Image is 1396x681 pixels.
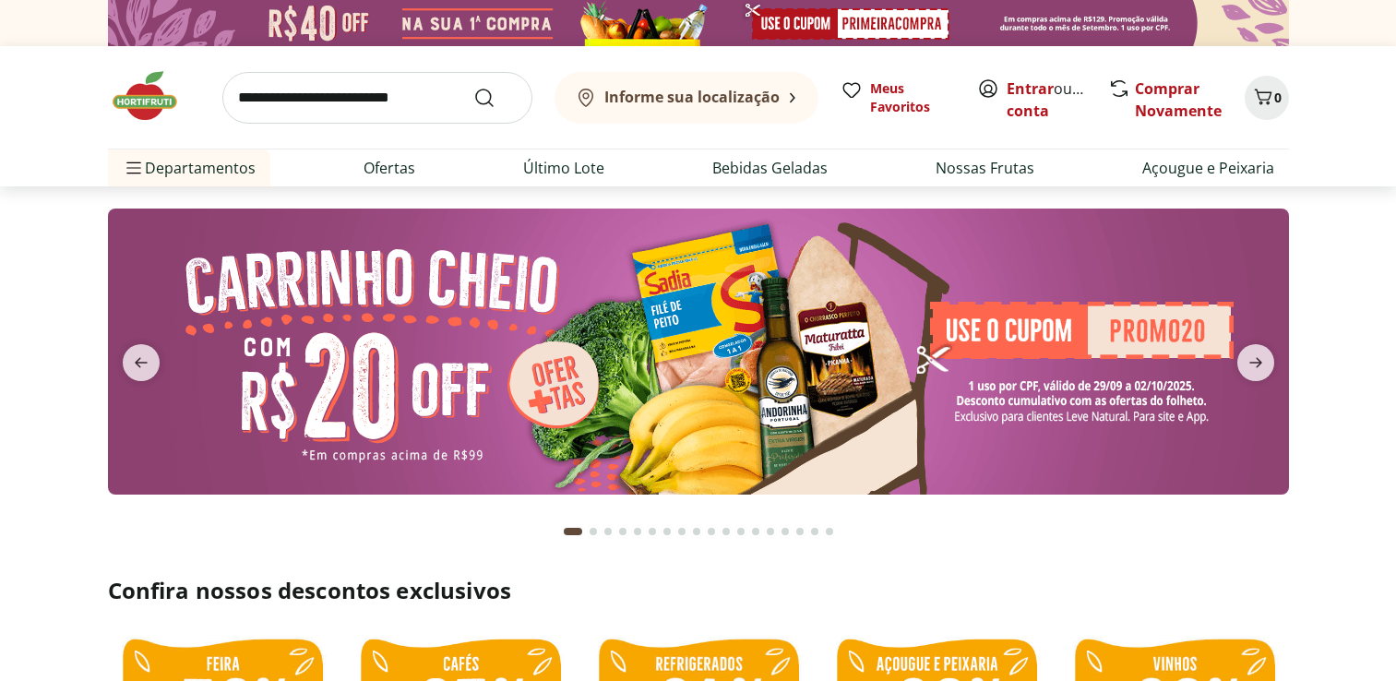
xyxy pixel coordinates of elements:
[870,79,955,116] span: Meus Favoritos
[1007,78,1089,122] span: ou
[364,157,415,179] a: Ofertas
[822,509,837,554] button: Go to page 18 from fs-carousel
[793,509,807,554] button: Go to page 16 from fs-carousel
[615,509,630,554] button: Go to page 4 from fs-carousel
[689,509,704,554] button: Go to page 9 from fs-carousel
[604,87,780,107] b: Informe sua localização
[748,509,763,554] button: Go to page 13 from fs-carousel
[778,509,793,554] button: Go to page 15 from fs-carousel
[704,509,719,554] button: Go to page 10 from fs-carousel
[1245,76,1289,120] button: Carrinho
[108,576,1289,605] h2: Confira nossos descontos exclusivos
[1135,78,1222,121] a: Comprar Novamente
[1223,344,1289,381] button: next
[123,146,256,190] span: Departamentos
[108,209,1289,495] img: cupom
[560,509,586,554] button: Current page from fs-carousel
[108,68,200,124] img: Hortifruti
[936,157,1034,179] a: Nossas Frutas
[555,72,818,124] button: Informe sua localização
[473,87,518,109] button: Submit Search
[841,79,955,116] a: Meus Favoritos
[523,157,604,179] a: Último Lote
[222,72,532,124] input: search
[630,509,645,554] button: Go to page 5 from fs-carousel
[108,344,174,381] button: previous
[719,509,734,554] button: Go to page 11 from fs-carousel
[586,509,601,554] button: Go to page 2 from fs-carousel
[734,509,748,554] button: Go to page 12 from fs-carousel
[807,509,822,554] button: Go to page 17 from fs-carousel
[123,146,145,190] button: Menu
[1274,89,1282,106] span: 0
[601,509,615,554] button: Go to page 3 from fs-carousel
[660,509,674,554] button: Go to page 7 from fs-carousel
[1142,157,1274,179] a: Açougue e Peixaria
[645,509,660,554] button: Go to page 6 from fs-carousel
[674,509,689,554] button: Go to page 8 from fs-carousel
[1007,78,1108,121] a: Criar conta
[763,509,778,554] button: Go to page 14 from fs-carousel
[1007,78,1054,99] a: Entrar
[712,157,828,179] a: Bebidas Geladas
